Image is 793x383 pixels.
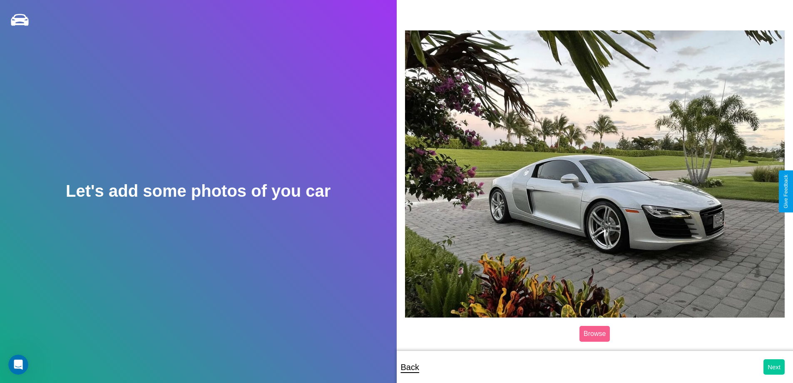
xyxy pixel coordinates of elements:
[66,182,331,200] h2: Let's add some photos of you car
[8,355,28,375] iframe: Intercom live chat
[783,175,789,208] div: Give Feedback
[401,360,419,375] p: Back
[579,326,610,342] label: Browse
[763,359,785,375] button: Next
[405,30,785,317] img: posted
